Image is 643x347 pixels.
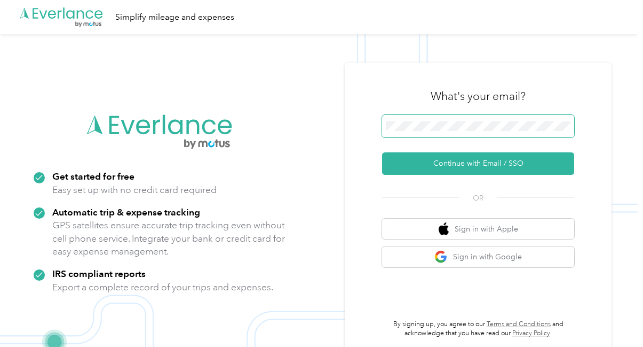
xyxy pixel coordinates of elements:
[52,206,200,218] strong: Automatic trip & expense tracking
[382,320,574,338] p: By signing up, you agree to our and acknowledge that you have read our .
[382,219,574,240] button: apple logoSign in with Apple
[52,171,134,182] strong: Get started for free
[382,246,574,267] button: google logoSign in with Google
[382,152,574,175] button: Continue with Email / SSO
[434,250,448,264] img: google logo
[512,329,550,337] a: Privacy Policy
[52,281,273,294] p: Export a complete record of your trips and expenses.
[439,222,449,236] img: apple logo
[431,89,526,104] h3: What's your email?
[487,320,551,328] a: Terms and Conditions
[115,11,234,24] div: Simplify mileage and expenses
[52,268,146,279] strong: IRS compliant reports
[52,183,217,197] p: Easy set up with no credit card required
[459,192,497,204] span: OR
[52,219,285,258] p: GPS satellites ensure accurate trip tracking even without cell phone service. Integrate your bank...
